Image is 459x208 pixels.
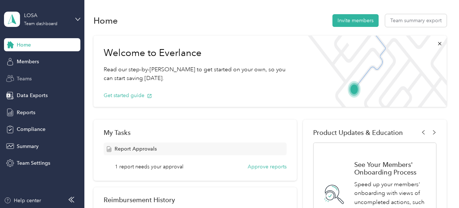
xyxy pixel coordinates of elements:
[104,65,292,83] p: Read our step-by-[PERSON_NAME] to get started on your own, so you can start saving [DATE].
[248,163,287,171] button: Approve reports
[104,92,152,99] button: Get started guide
[17,75,32,83] span: Teams
[24,22,57,26] div: Team dashboard
[332,14,379,27] button: Invite members
[4,197,41,204] button: Help center
[302,36,447,107] img: Welcome to everlance
[17,143,39,150] span: Summary
[104,196,175,204] h2: Reimbursement History
[418,167,459,208] iframe: Everlance-gr Chat Button Frame
[104,47,292,59] h1: Welcome to Everlance
[24,12,69,19] div: LOSA
[17,92,48,99] span: Data Exports
[93,17,118,24] h1: Home
[385,14,447,27] button: Team summary export
[17,125,45,133] span: Compliance
[354,161,428,176] h1: See Your Members' Onboarding Process
[17,159,50,167] span: Team Settings
[17,58,39,65] span: Members
[313,129,403,136] span: Product Updates & Education
[115,163,183,171] span: 1 report needs your approval
[17,41,31,49] span: Home
[115,145,157,153] span: Report Approvals
[104,129,287,136] div: My Tasks
[17,109,35,116] span: Reports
